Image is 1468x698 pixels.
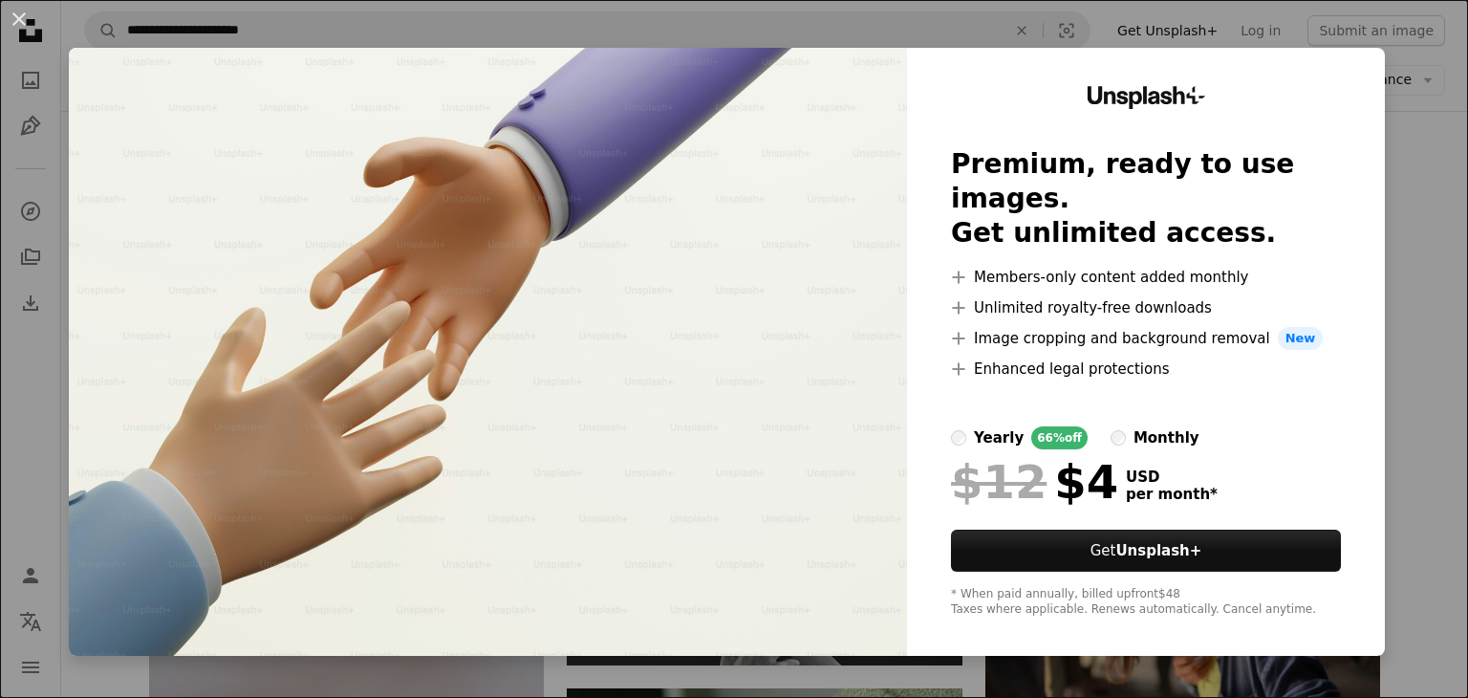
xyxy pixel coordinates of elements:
[951,296,1341,319] li: Unlimited royalty-free downloads
[951,457,1118,507] div: $4
[1111,430,1126,446] input: monthly
[1278,327,1324,350] span: New
[951,430,966,446] input: yearly66%off
[951,457,1047,507] span: $12
[951,358,1341,381] li: Enhanced legal protections
[951,587,1341,618] div: * When paid annually, billed upfront $48 Taxes where applicable. Renews automatically. Cancel any...
[1031,426,1088,449] div: 66% off
[1126,486,1218,503] span: per month *
[1126,469,1218,486] span: USD
[951,266,1341,289] li: Members-only content added monthly
[951,327,1341,350] li: Image cropping and background removal
[974,426,1024,449] div: yearly
[951,147,1341,251] h2: Premium, ready to use images. Get unlimited access.
[951,530,1341,572] button: GetUnsplash+
[1133,426,1199,449] div: monthly
[1115,542,1201,559] strong: Unsplash+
